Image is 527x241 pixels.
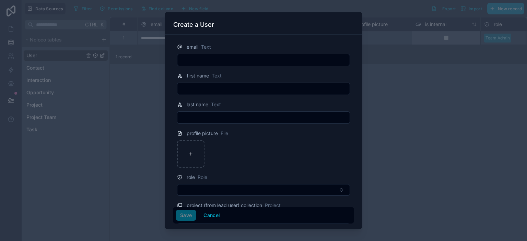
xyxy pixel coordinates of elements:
span: first name [187,72,209,79]
span: Text [201,44,211,50]
button: Select Button [177,184,350,196]
span: project (from lead user) collection [187,202,262,209]
span: email [187,44,198,50]
button: Cancel [199,210,224,221]
span: Project [265,202,281,209]
span: profile picture [187,130,218,137]
span: Role [198,174,207,181]
h3: Create a User [173,21,214,29]
span: File [221,130,228,137]
span: Text [211,101,221,108]
span: last name [187,101,208,108]
span: role [187,174,195,181]
span: Text [212,72,222,79]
